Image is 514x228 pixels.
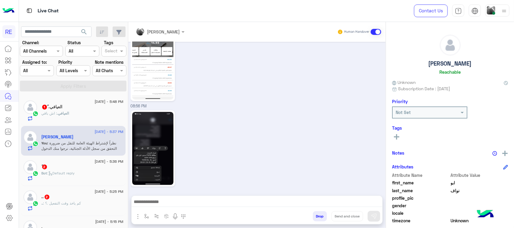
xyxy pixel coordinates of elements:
[43,201,81,205] span: كم ياخذ وقت التفعيل .؟
[77,26,92,39] button: search
[57,111,69,116] span: العيافي.
[42,104,63,109] h5: العيافي. ً
[439,69,461,75] h6: Reachable
[45,195,49,199] span: 2
[475,204,496,225] img: hulul-logo.png
[181,214,186,219] img: make a call
[451,180,508,186] span: ابو
[42,111,57,116] span: اش باقي
[487,6,495,14] img: userImage
[47,171,75,175] span: : Default reply
[313,211,327,221] button: Drop
[95,159,123,164] span: [DATE] - 5:36 PM
[23,160,37,174] img: defaultAdmin.png
[152,211,162,221] button: Trigger scenario
[67,39,81,46] label: Status
[134,213,142,220] img: send attachment
[42,134,74,140] h5: ابو نواف
[23,190,37,204] img: defaultAdmin.png
[451,210,508,216] span: null
[392,180,450,186] span: first_name
[22,59,47,65] label: Assigned to:
[452,5,464,17] a: tab
[392,79,416,85] span: Unknown
[131,189,147,194] span: 08:56 PM
[392,195,450,201] span: profile_pic
[26,7,33,14] img: tab
[95,59,123,65] label: Note mentions
[392,202,450,209] span: gender
[392,187,450,194] span: last_name
[38,7,59,15] p: Live Chat
[172,213,179,220] img: send voice note
[414,5,448,17] a: Contact Us
[95,99,123,104] span: [DATE] - 5:48 PM
[58,59,72,65] label: Priority
[2,25,15,38] div: RE
[42,164,48,169] h5: ً
[392,217,450,224] span: timezone
[104,48,117,55] div: Select
[33,111,39,117] img: WhatsApp
[332,211,363,221] button: Send and close
[451,202,508,209] span: null
[440,35,460,55] img: defaultAdmin.png
[162,211,172,221] button: create order
[95,129,123,134] span: [DATE] - 5:37 PM
[371,213,377,219] img: send message
[131,104,147,108] span: 08:56 PM
[33,141,39,147] img: WhatsApp
[132,26,173,100] img: 884167573169392.jpg
[164,214,169,219] img: create order
[42,105,47,109] span: 1
[502,151,508,156] img: add
[42,165,47,169] span: 2
[492,151,497,156] img: notes
[392,172,450,178] span: Attribute Name
[42,201,43,205] span: ..
[392,210,450,216] span: locale
[392,150,404,156] h6: Notes
[451,172,508,178] span: Attribute Value
[344,29,369,34] small: Human Handover
[104,39,113,46] label: Tags
[472,8,478,14] img: tab
[142,211,152,221] button: select flow
[455,8,462,14] img: tab
[42,194,50,199] h5: ..
[42,171,47,175] span: Bot
[398,85,450,92] span: Subscription Date : [DATE]
[42,141,117,162] span: نظراً لإشتراط الهيئة العامة للنقل من ضرورة التحقق من سجل الأدلة الجنائية، نرجوا منك الدخول على حس...
[22,39,39,46] label: Channel:
[392,125,508,131] h6: Tags
[451,217,508,224] span: Unknown
[33,171,39,177] img: WhatsApp
[20,81,126,91] button: Apply Filters
[428,60,472,67] h5: [PERSON_NAME]
[154,214,159,219] img: Trigger scenario
[95,189,123,194] span: [DATE] - 5:25 PM
[132,112,173,185] img: 416567421454821.jpg
[144,214,149,219] img: select flow
[23,100,37,114] img: defaultAdmin.png
[23,131,37,144] img: defaultAdmin.png
[80,28,88,35] span: search
[2,5,14,17] img: Logo
[95,219,123,224] span: [DATE] - 5:15 PM
[500,7,508,15] img: profile
[392,99,408,104] h6: Priority
[42,141,48,145] span: You
[392,164,413,169] h6: Attributes
[33,201,39,207] img: WhatsApp
[451,187,508,194] span: نواف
